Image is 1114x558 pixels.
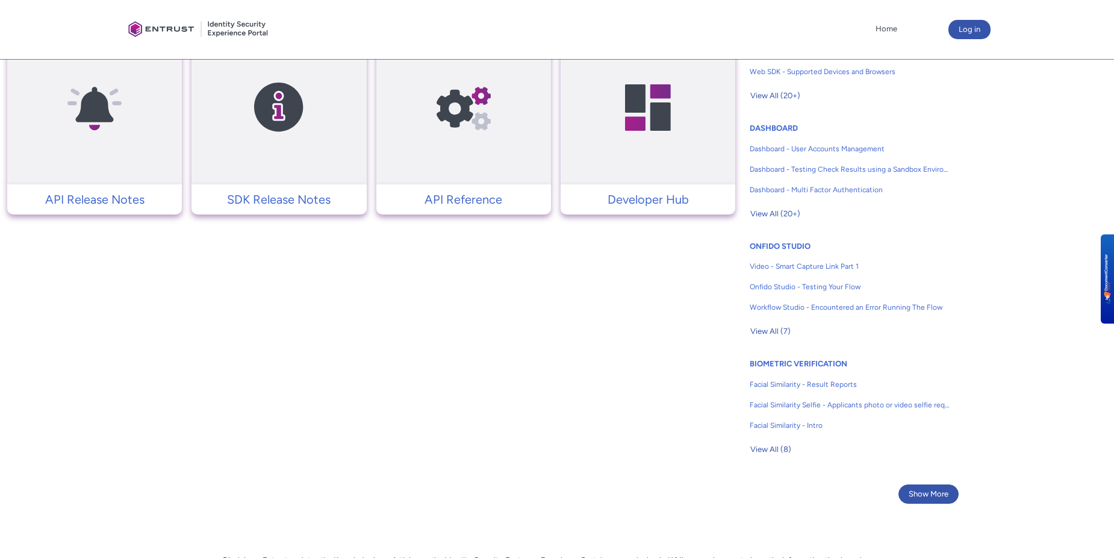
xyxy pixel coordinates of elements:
span: Facial Similarity Selfie - Applicants photo or video selfie requirements [750,400,950,410]
a: Home [873,20,900,38]
a: Facial Similarity - Intro [750,415,950,436]
a: Workflow Studio - Encountered an Error Running The Flow [750,297,950,318]
span: View All (20+) [750,205,800,223]
img: API Release Notes [37,43,152,172]
a: Dashboard - Testing Check Results using a Sandbox Environment [750,159,950,180]
p: Developer Hub [567,190,729,208]
span: Onfido Studio - Testing Your Flow [750,281,950,292]
button: Show More [898,484,959,504]
a: Facial Similarity Selfie - Applicants photo or video selfie requirements [750,395,950,415]
a: Facial Similarity - Result Reports [750,374,950,395]
img: API Reference [406,43,521,172]
a: Dashboard - User Accounts Management [750,139,950,159]
iframe: Qualified Messenger [900,279,1114,558]
span: View All (20+) [750,87,800,105]
span: View All (8) [750,440,791,459]
button: View All (7) [750,322,791,341]
a: Web SDK - Supported Devices and Browsers [750,61,950,82]
a: ONFIDO STUDIO [750,242,811,251]
span: Web SDK - Supported Devices and Browsers [750,66,950,77]
button: Log in [948,20,991,39]
span: Facial Similarity - Result Reports [750,379,950,390]
p: API Release Notes [13,190,176,208]
a: Video - Smart Capture Link Part 1 [750,256,950,277]
span: Workflow Studio - Encountered an Error Running The Flow [750,302,950,313]
p: SDK Release Notes [198,190,360,208]
button: View All (20+) [750,86,801,105]
span: View All (7) [750,322,791,340]
p: API Reference [382,190,545,208]
span: Video - Smart Capture Link Part 1 [750,261,950,272]
a: Developer Hub [561,190,735,208]
a: API Release Notes [7,190,182,208]
span: Dashboard - Multi Factor Authentication [750,184,950,195]
a: BIOMETRIC VERIFICATION [750,359,847,368]
span: Dashboard - Testing Check Results using a Sandbox Environment [750,164,950,175]
img: Developer Hub [591,43,705,172]
a: Dashboard - Multi Factor Authentication [750,180,950,200]
span: Dashboard - User Accounts Management [750,143,950,154]
a: SDK Release Notes [191,190,366,208]
a: API Reference [376,190,551,208]
button: View All (20+) [750,204,801,224]
a: DASHBOARD [750,124,798,133]
img: SDK Release Notes [222,43,336,172]
a: Onfido Studio - Testing Your Flow [750,277,950,297]
img: BKR5lM0sgkDqAAAAAElFTkSuQmCC [1104,254,1111,304]
span: Facial Similarity - Intro [750,420,950,431]
button: View All (8) [750,440,792,459]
